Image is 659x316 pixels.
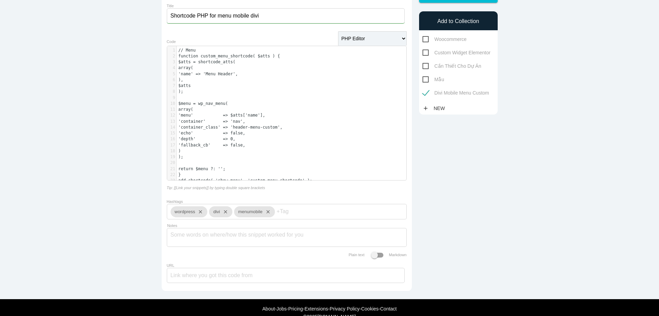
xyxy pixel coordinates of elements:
label: Hashtags [167,199,183,204]
i: close [220,206,228,217]
i: close [195,206,203,217]
div: divi [209,206,232,217]
div: 16 [167,136,176,142]
div: 11 [167,107,176,112]
span: array( [178,107,193,112]
div: 15 [167,130,176,136]
label: Notes [167,224,177,228]
span: $atts = shortcode_atts( [178,59,235,64]
label: Title [167,4,174,8]
span: $menu = wp_nav_menu( [178,101,228,106]
a: Pricing [288,306,303,312]
label: URL [167,263,174,268]
div: 17 [167,142,176,148]
div: 19 [167,154,176,160]
input: What does this code do? [167,8,405,23]
div: 8 [167,89,176,95]
a: Extensions [304,306,328,312]
a: Jobs [277,306,287,312]
span: ); [178,89,184,94]
span: return $menu ?: ''; [178,166,226,171]
span: 'name' => 'Menu Header', [178,72,238,76]
label: Code [167,40,176,44]
span: $atts [178,83,191,88]
a: Cookies [361,306,379,312]
a: Privacy Policy [329,306,359,312]
span: Woocommerce [423,35,467,44]
div: 12 [167,112,176,118]
span: ) [178,149,181,153]
span: 'container_class' => 'header-menu-custom', [178,125,283,130]
i: close [263,206,271,217]
div: 6 [167,77,176,83]
span: function custom_menu_shortcode( $atts ) { [178,54,280,58]
a: addNew [423,102,449,115]
div: 21 [167,166,176,172]
label: Plain text Markdown [349,253,407,257]
div: 9 [167,95,176,101]
div: menumobile [234,206,275,217]
div: 1 [167,47,176,53]
div: - - - - - - [3,306,656,312]
i: add [423,102,429,115]
a: About [262,306,275,312]
span: Cần Thiết Cho Dự Án [423,62,481,70]
input: +Tag [277,204,318,219]
div: 20 [167,160,176,166]
span: ); [178,154,184,159]
div: 13 [167,119,176,124]
div: 10 [167,101,176,107]
span: // Menu [178,48,196,53]
span: } [178,172,181,177]
span: 'fallback_cb' => false, [178,143,245,148]
div: wordpress [171,206,208,217]
span: array( [178,65,193,70]
span: 'depth' => 0, [178,137,235,141]
div: 14 [167,124,176,130]
a: Contact [380,306,396,312]
span: 'echo' => false, [178,131,245,135]
span: Custom Widget Elementor [423,48,490,57]
span: 'container' => 'nav', [178,119,245,124]
div: 3 [167,59,176,65]
div: 23 [167,178,176,184]
div: 7 [167,83,176,89]
h6: Add to Collection [423,18,494,24]
div: 5 [167,71,176,77]
input: Link where you got this code from [167,268,405,283]
div: 2 [167,53,176,59]
span: Mẫu [423,75,444,84]
span: Divi Mobile Menu Custom [423,89,489,97]
i: Tip: [[Link your snippets]] by typing double square brackets [167,186,265,190]
span: 'menu' => $atts['name'], [178,113,265,118]
div: 4 [167,65,176,71]
div: 22 [167,172,176,178]
span: add_shortcode( 'show_menu', 'custom_menu_shortcode' ); [178,178,312,183]
div: 18 [167,148,176,154]
span: ), [178,77,184,82]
